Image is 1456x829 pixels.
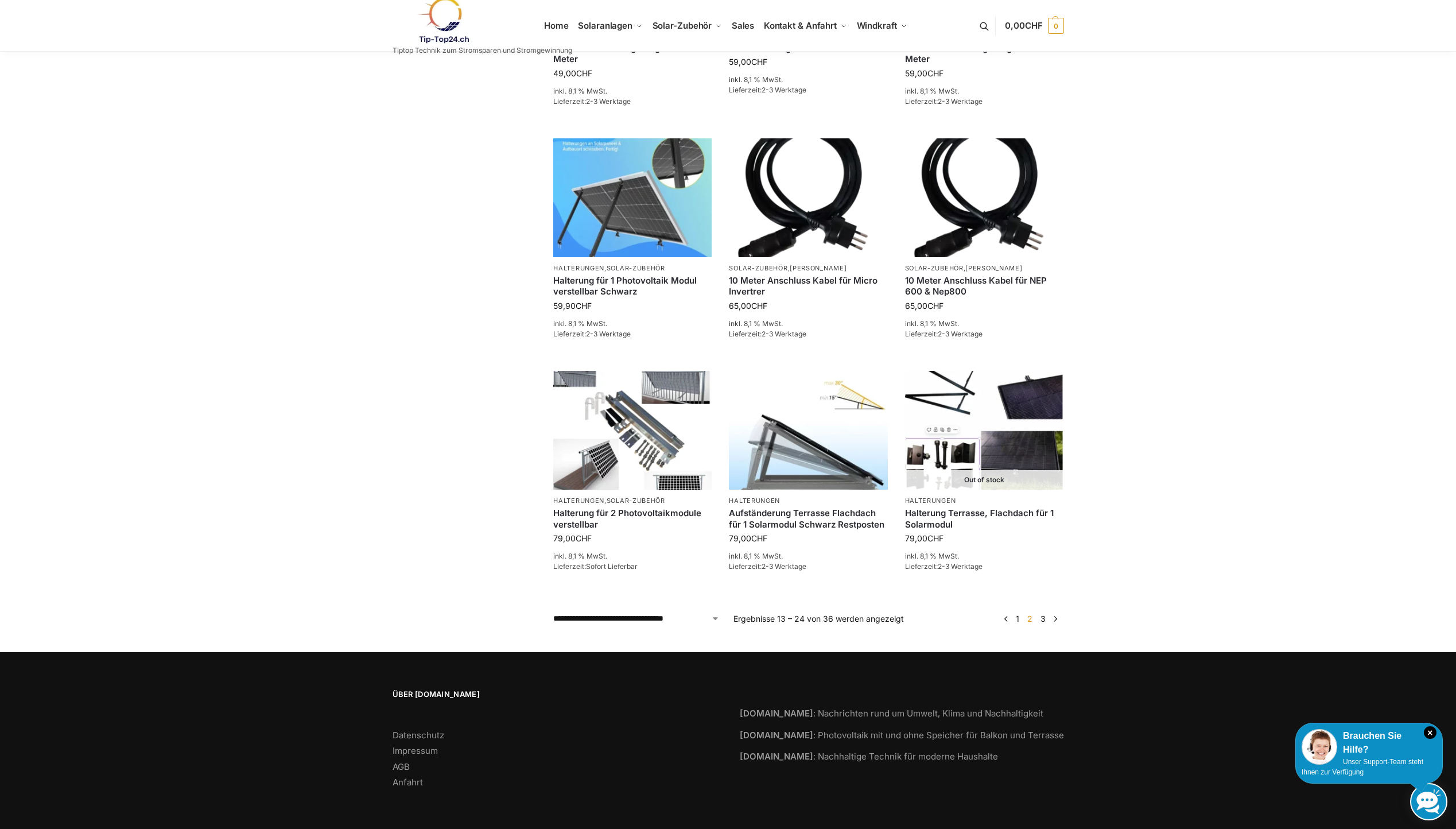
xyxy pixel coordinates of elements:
span: Unser Support-Team steht Ihnen zur Verfügung [1302,758,1423,776]
p: , [905,264,1063,273]
p: Tiptop Technik zum Stromsparen und Stromgewinnung [393,47,572,54]
img: Halterung für 2 Photovoltaikmodule verstellbar [553,371,712,490]
a: Anfahrt [393,777,423,788]
span: Lieferzeit: [553,562,638,571]
span: Lieferzeit: [729,330,806,338]
a: Solar-Zubehör [905,264,964,272]
a: Halterung Terrasse, Flachdach für 1 Solarmodul [905,508,1063,530]
a: Halterungen [729,497,780,505]
a: 10 Meter Anschluss Kabel für NEP 600 & Nep800 [905,275,1063,297]
i: Schließen [1424,726,1436,739]
img: Customer service [1302,729,1337,765]
img: Solarpaneel Halterung Wand Lang Schwarz [553,138,712,257]
a: Halterung für 1 Photovoltaik Modul verstellbar Schwarz [553,275,712,297]
a: ← [1002,613,1011,625]
img: Halterung-Terrasse Aufständerung [729,371,887,490]
span: CHF [751,57,767,67]
span: Seite 2 [1024,614,1035,623]
span: CHF [576,301,592,311]
a: [DOMAIN_NAME]: Nachrichten rund um Umwelt, Klima und Nachhaltigkeit [740,708,1043,719]
span: CHF [751,533,767,543]
bdi: 79,00 [905,533,944,543]
select: Shop-Reihenfolge [553,613,720,625]
p: inkl. 8,1 % MwSt. [905,86,1063,96]
a: → [1051,613,1059,625]
span: 2-3 Werktage [762,562,806,571]
span: 2-3 Werktage [938,97,983,106]
a: 10 Meter Anschluss Kabel für Micro Invertrer [729,275,887,297]
span: Lieferzeit: [553,330,631,338]
a: Solar-Zubehör [729,264,787,272]
a: Seite 1 [1013,614,1022,623]
span: CHF [927,68,944,78]
a: [DOMAIN_NAME]: Photovoltaik mit und ohne Speicher für Balkon und Terrasse [740,730,1064,741]
bdi: 65,00 [905,301,944,311]
a: Aufständerung Terrasse Flachdach für 1 Solarmodul Schwarz Restposten [729,508,887,530]
span: Lieferzeit: [729,86,806,94]
span: Windkraft [857,20,897,31]
span: 2-3 Werktage [938,330,983,338]
bdi: 49,00 [553,68,592,78]
span: 2-3 Werktage [762,330,806,338]
span: 2-3 Werktage [586,330,631,338]
span: Lieferzeit: [553,97,631,106]
strong: [DOMAIN_NAME] [740,730,813,741]
a: Solar Kabel Verlängerung MC4 15 Meter [905,42,1063,65]
p: inkl. 8,1 % MwSt. [729,319,887,329]
p: , [729,264,887,273]
p: , [553,264,712,273]
p: inkl. 8,1 % MwSt. [729,75,887,85]
span: Lieferzeit: [729,562,806,571]
a: [PERSON_NAME] [965,264,1022,272]
a: Solar Kabel Verlängerung MC4 10 Meter [553,42,712,65]
a: [PERSON_NAME] [790,264,847,272]
nav: Produkt-Seitennummerierung [998,613,1064,625]
bdi: 79,00 [729,533,767,543]
a: AGB [393,761,410,772]
p: inkl. 8,1 % MwSt. [905,319,1063,329]
strong: [DOMAIN_NAME] [740,751,813,762]
span: CHF [576,533,592,543]
a: Datenschutz [393,730,444,741]
span: Lieferzeit: [905,330,983,338]
img: Halterung Terrasse, Flachdach für 1 Solarmodul [905,371,1063,490]
a: Halterungen [553,497,604,505]
bdi: 79,00 [553,533,592,543]
span: Sales [732,20,755,31]
a: Seite 3 [1038,614,1049,623]
span: 2-3 Werktage [586,97,631,106]
img: Anschlusskabel-3meter [905,138,1063,257]
bdi: 65,00 [729,301,767,311]
span: Lieferzeit: [905,97,983,106]
p: inkl. 8,1 % MwSt. [553,86,712,96]
span: 0,00 [1005,20,1042,31]
p: Ergebnisse 13 – 24 von 36 werden angezeigt [733,613,904,625]
a: Halterungen [905,497,956,505]
div: Brauchen Sie Hilfe? [1302,729,1436,757]
span: Kontakt & Anfahrt [764,20,837,31]
p: inkl. 8,1 % MwSt. [905,551,1063,561]
span: 2-3 Werktage [938,562,983,571]
span: Lieferzeit: [905,562,983,571]
a: Solar-Zubehör [607,264,665,272]
a: Impressum [393,745,438,756]
span: Sofort Lieferbar [586,562,638,571]
span: Über [DOMAIN_NAME] [393,689,717,700]
span: CHF [927,301,944,311]
p: inkl. 8,1 % MwSt. [553,319,712,329]
span: CHF [751,301,767,311]
a: 0,00CHF 0 [1005,9,1063,43]
strong: [DOMAIN_NAME] [740,708,813,719]
a: [DOMAIN_NAME]: Nachhaltige Technik für moderne Haushalte [740,751,998,762]
p: , [553,497,712,505]
bdi: 59,00 [729,57,767,67]
a: Halterungen [553,264,604,272]
span: Solar-Zubehör [653,20,712,31]
a: Solar-Zubehör [607,497,665,505]
img: Anschlusskabel-3meter [729,138,887,257]
span: Solaranlagen [578,20,632,31]
a: Halterung für 2 Photovoltaikmodule verstellbar [553,508,712,530]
